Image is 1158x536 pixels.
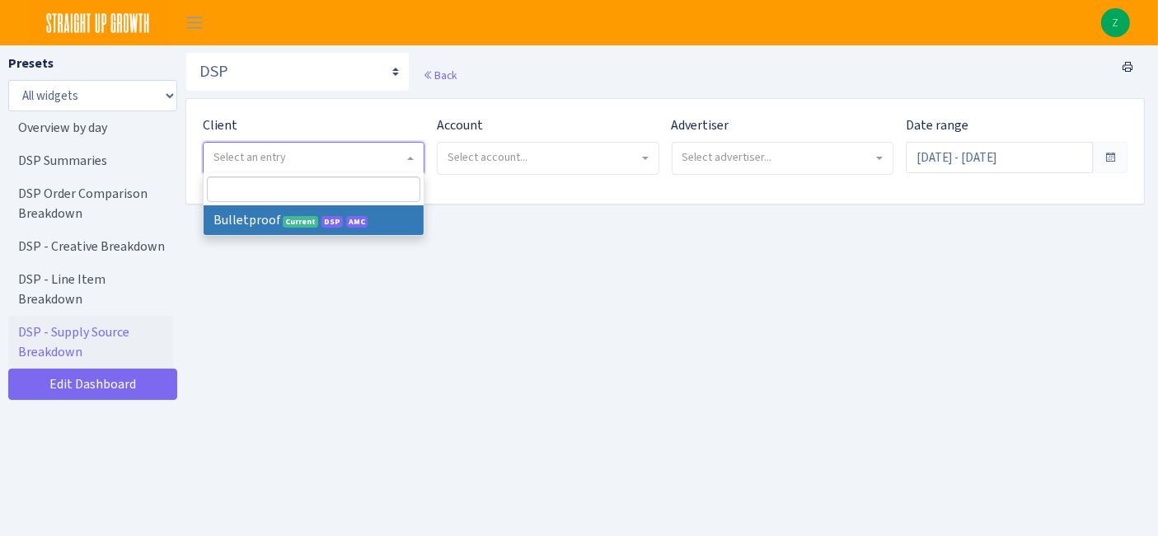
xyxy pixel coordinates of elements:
label: Presets [8,54,54,73]
li: Bulletproof [204,205,424,235]
label: Advertiser [672,115,729,135]
a: Edit Dashboard [8,369,177,400]
a: DSP - Creative Breakdown [8,230,173,263]
a: DSP Order Comparison Breakdown [8,177,173,230]
span: Select advertiser... [682,149,772,165]
img: Zach Belous [1101,8,1130,37]
a: DSP Summaries [8,144,173,177]
span: DSP [321,216,343,228]
a: DSP - Line Item Breakdown [8,263,173,316]
a: Back [423,68,457,82]
span: Select an entry [213,149,286,165]
span: Amazon Marketing Cloud [346,216,368,228]
label: Client [203,115,237,135]
span: Current [283,216,318,228]
a: Z [1101,8,1130,37]
span: Select account... [448,149,527,165]
a: DSP - Supply Source Breakdown [8,316,173,369]
button: Toggle navigation [174,9,215,36]
a: Overview by day [8,111,173,144]
label: Account [437,115,483,135]
label: Date range [906,115,968,135]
